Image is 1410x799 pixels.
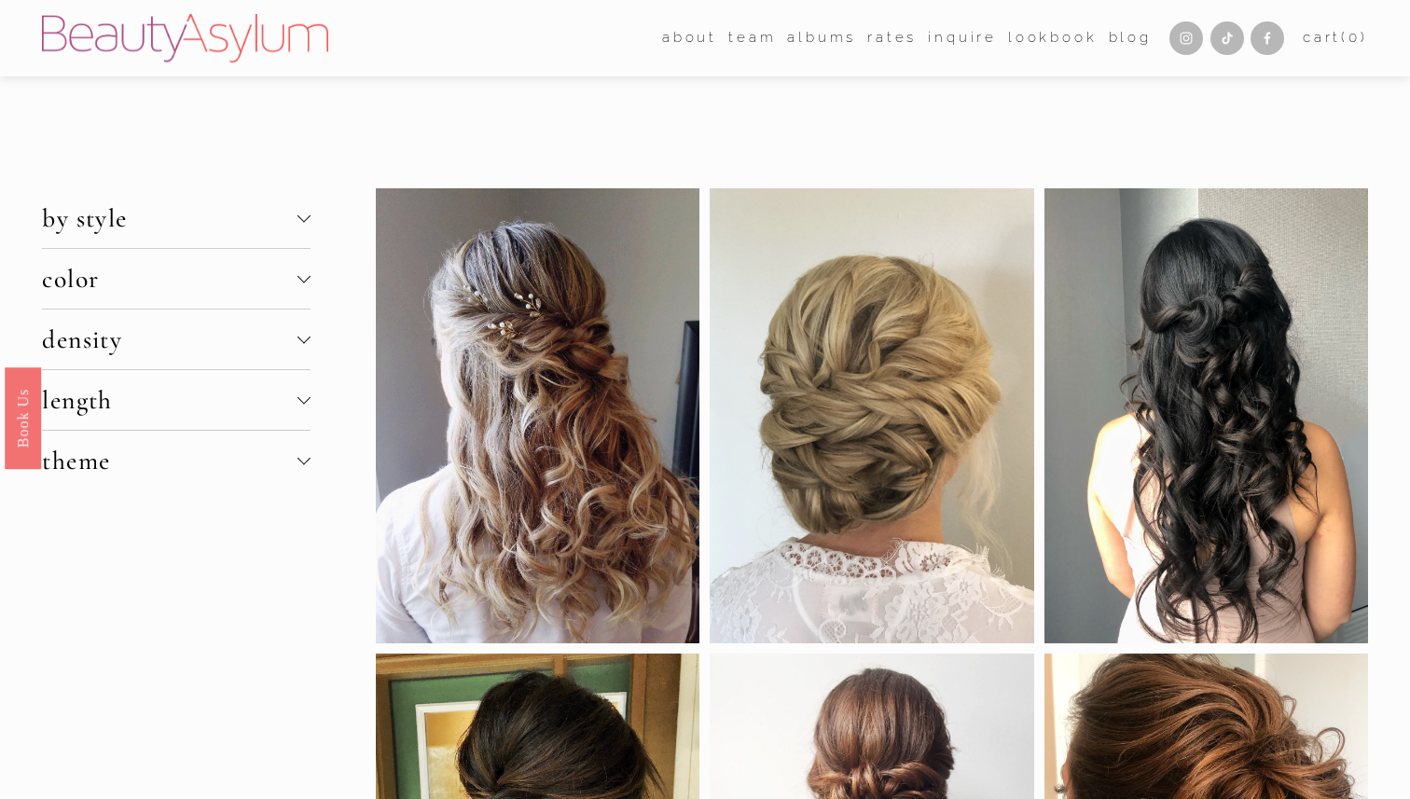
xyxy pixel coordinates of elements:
[42,263,297,295] span: color
[42,324,297,355] span: density
[42,188,310,248] button: by style
[42,310,310,369] button: density
[1303,25,1368,50] a: 0 items in cart
[42,431,310,490] button: theme
[42,370,310,430] button: length
[728,24,776,52] a: folder dropdown
[42,384,297,416] span: length
[42,445,297,476] span: theme
[787,24,856,52] a: albums
[867,24,917,52] a: Rates
[1210,21,1244,55] a: TikTok
[42,249,310,309] button: color
[1348,29,1361,46] span: 0
[1169,21,1203,55] a: Instagram
[728,25,776,50] span: team
[42,14,328,62] img: Beauty Asylum | Bridal Hair &amp; Makeup Charlotte &amp; Atlanta
[42,202,297,234] span: by style
[662,25,717,50] span: about
[1251,21,1284,55] a: Facebook
[928,24,997,52] a: Inquire
[662,24,717,52] a: folder dropdown
[5,366,41,468] a: Book Us
[1109,24,1152,52] a: Blog
[1008,24,1097,52] a: Lookbook
[1341,29,1367,46] span: ( )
